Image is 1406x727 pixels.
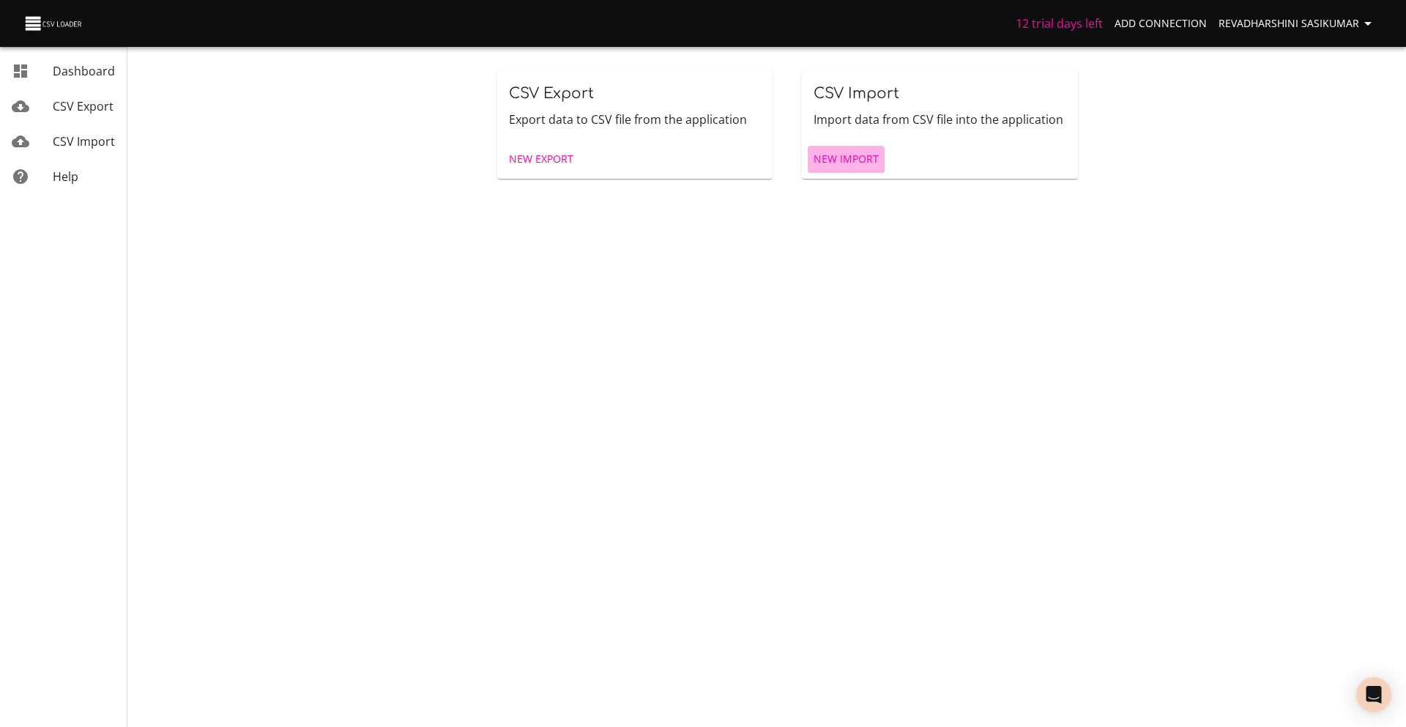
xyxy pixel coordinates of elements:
[509,111,762,128] p: Export data to CSV file from the application
[509,150,573,169] span: New Export
[1356,677,1391,712] div: Open Intercom Messenger
[509,85,594,102] span: CSV Export
[814,85,899,102] span: CSV Import
[23,13,85,34] img: CSV Loader
[814,150,879,169] span: New Import
[53,63,115,79] span: Dashboard
[1219,15,1377,33] span: Revadharshini Sasikumar
[1115,15,1207,33] span: Add Connection
[1016,13,1103,34] h6: 12 trial days left
[814,111,1066,128] p: Import data from CSV file into the application
[1109,10,1213,37] a: Add Connection
[808,146,885,173] a: New Import
[53,133,115,150] span: CSV Import
[503,146,579,173] a: New Export
[1213,10,1383,37] button: Revadharshini Sasikumar
[53,169,78,185] span: Help
[53,98,114,114] span: CSV Export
